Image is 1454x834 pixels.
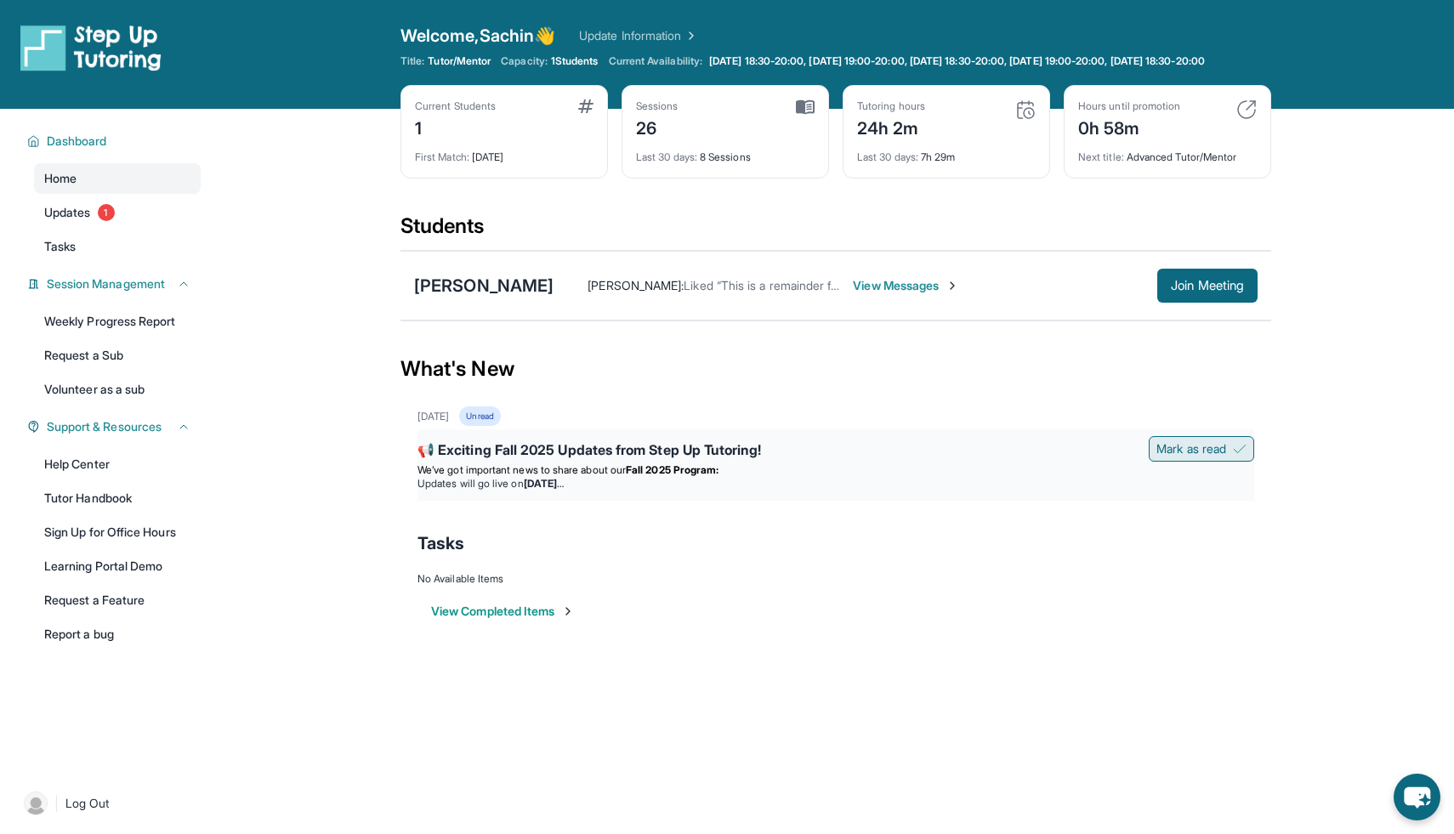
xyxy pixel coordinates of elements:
[44,238,76,255] span: Tasks
[400,213,1271,250] div: Students
[609,54,702,68] span: Current Availability:
[1156,440,1226,457] span: Mark as read
[44,204,91,221] span: Updates
[24,791,48,815] img: user-img
[47,275,165,292] span: Session Management
[579,27,698,44] a: Update Information
[34,197,201,228] a: Updates1
[417,440,1254,463] div: 📢 Exciting Fall 2025 Updates from Step Up Tutoring!
[417,410,449,423] div: [DATE]
[400,332,1271,406] div: What's New
[417,463,626,476] span: We’ve got important news to share about our
[501,54,548,68] span: Capacity:
[431,603,575,620] button: View Completed Items
[857,150,918,163] span: Last 30 days :
[34,231,201,262] a: Tasks
[47,418,162,435] span: Support & Resources
[44,170,77,187] span: Home
[1157,269,1258,303] button: Join Meeting
[636,99,679,113] div: Sessions
[857,140,1036,164] div: 7h 29m
[1078,113,1180,140] div: 0h 58m
[681,27,698,44] img: Chevron Right
[400,54,424,68] span: Title:
[709,54,1205,68] span: [DATE] 18:30-20:00, [DATE] 19:00-20:00, [DATE] 18:30-20:00, [DATE] 19:00-20:00, [DATE] 18:30-20:00
[414,274,554,298] div: [PERSON_NAME]
[1394,774,1440,820] button: chat-button
[796,99,815,115] img: card
[34,551,201,582] a: Learning Portal Demo
[98,204,115,221] span: 1
[857,99,925,113] div: Tutoring hours
[417,477,1254,491] li: Updates will go live on
[1236,99,1257,120] img: card
[17,785,201,822] a: |Log Out
[1078,140,1257,164] div: Advanced Tutor/Mentor
[1078,150,1124,163] span: Next title :
[34,163,201,194] a: Home
[946,279,959,292] img: Chevron-Right
[34,619,201,650] a: Report a bug
[34,340,201,371] a: Request a Sub
[34,449,201,479] a: Help Center
[34,517,201,547] a: Sign Up for Office Hours
[524,477,564,490] strong: [DATE]
[428,54,491,68] span: Tutor/Mentor
[1171,281,1244,291] span: Join Meeting
[20,24,162,71] img: logo
[578,99,594,113] img: card
[54,793,59,814] span: |
[415,113,496,140] div: 1
[1078,99,1180,113] div: Hours until promotion
[415,150,469,163] span: First Match :
[626,463,718,476] strong: Fall 2025 Program:
[588,278,684,292] span: [PERSON_NAME] :
[636,150,697,163] span: Last 30 days :
[34,306,201,337] a: Weekly Progress Report
[34,374,201,405] a: Volunteer as a sub
[636,113,679,140] div: 26
[40,418,190,435] button: Support & Resources
[40,275,190,292] button: Session Management
[40,133,190,150] button: Dashboard
[417,531,464,555] span: Tasks
[636,140,815,164] div: 8 Sessions
[857,113,925,140] div: 24h 2m
[853,277,959,294] span: View Messages
[47,133,107,150] span: Dashboard
[551,54,599,68] span: 1 Students
[415,99,496,113] div: Current Students
[34,585,201,616] a: Request a Feature
[1149,436,1254,462] button: Mark as read
[684,278,980,292] span: Liked “This is a remainder for our meeting [DATE] at 4”
[34,483,201,513] a: Tutor Handbook
[417,572,1254,586] div: No Available Items
[400,24,555,48] span: Welcome, Sachin 👋
[415,140,594,164] div: [DATE]
[459,406,500,426] div: Unread
[65,795,110,812] span: Log Out
[1233,442,1247,456] img: Mark as read
[706,54,1208,68] a: [DATE] 18:30-20:00, [DATE] 19:00-20:00, [DATE] 18:30-20:00, [DATE] 19:00-20:00, [DATE] 18:30-20:00
[1015,99,1036,120] img: card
